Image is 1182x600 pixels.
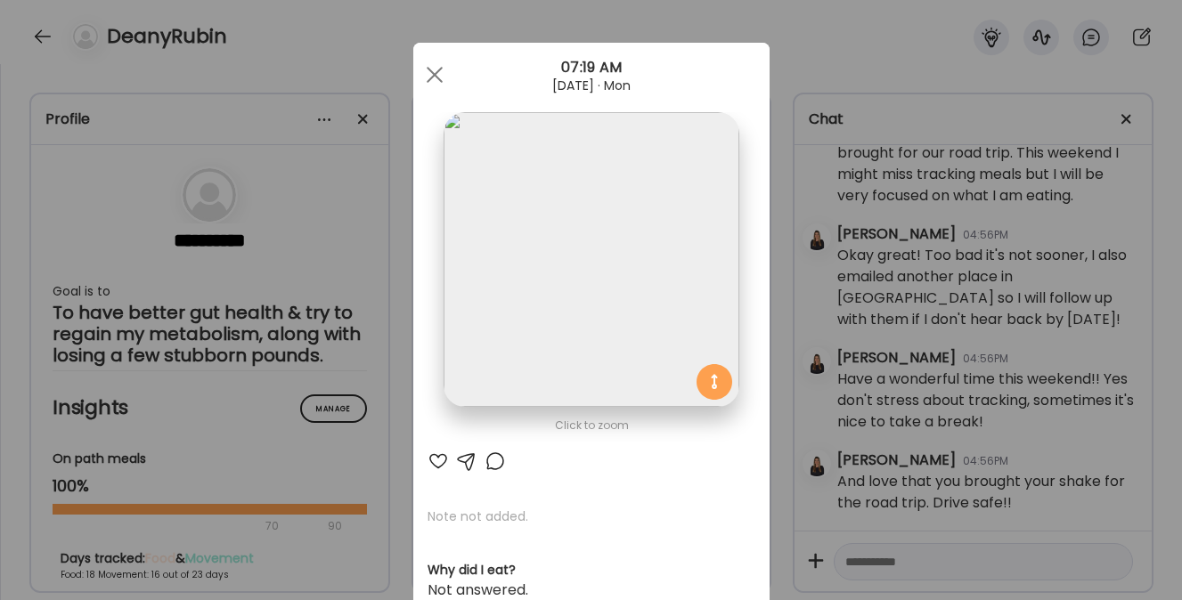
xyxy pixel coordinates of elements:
[428,507,755,525] p: Note not added.
[444,112,738,407] img: images%2FT4hpSHujikNuuNlp83B0WiiAjC52%2FvLt9mapQXMydhidONqA8%2FE4QRLO8rT26BkiGrHWoI_1080
[413,57,770,78] div: 07:19 AM
[428,415,755,436] div: Click to zoom
[413,78,770,93] div: [DATE] · Mon
[428,561,755,580] h3: Why did I eat?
